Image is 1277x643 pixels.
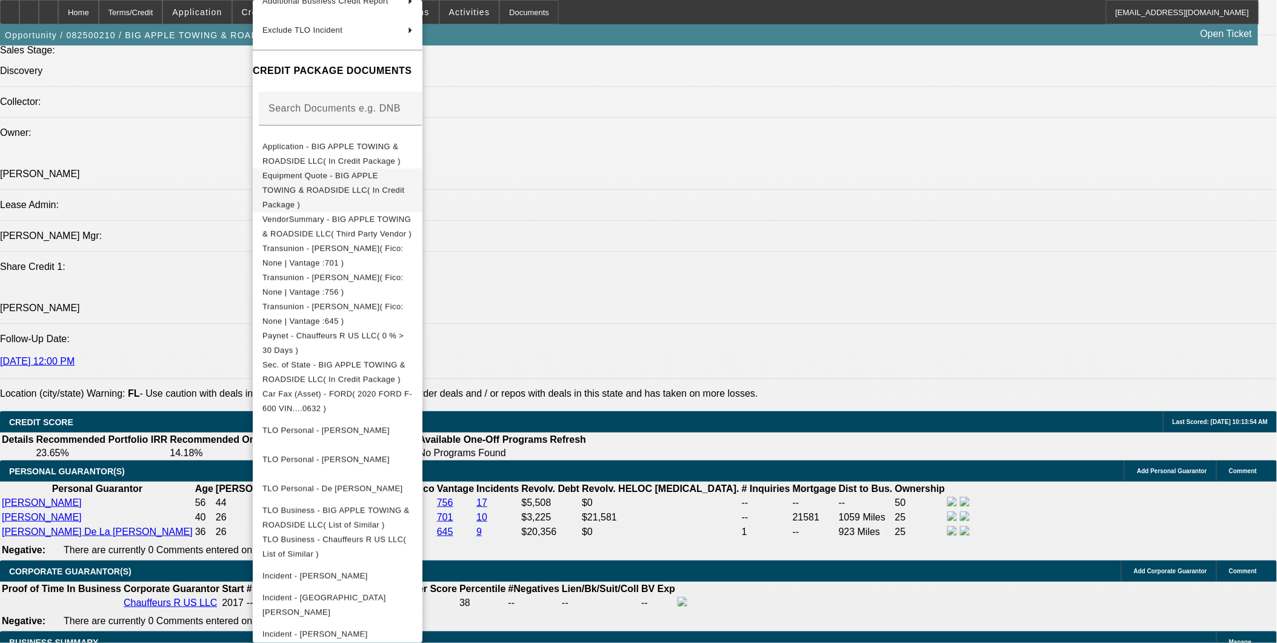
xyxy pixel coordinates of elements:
[262,171,405,209] span: Equipment Quote - BIG APPLE TOWING & ROADSIDE LLC( In Credit Package )
[253,271,422,300] button: Transunion - Fanjul, Jose( Fico: None | Vantage :756 )
[253,169,422,212] button: Equipment Quote - BIG APPLE TOWING & ROADSIDE LLC( In Credit Package )
[262,331,404,355] span: Paynet - Chauffeurs R US LLC( 0 % > 30 Days )
[253,591,422,620] button: Incident - Fanjul, Jose
[262,360,405,384] span: Sec. of State - BIG APPLE TOWING & ROADSIDE LLC( In Credit Package )
[262,426,390,435] span: TLO Personal - [PERSON_NAME]
[262,25,342,35] span: Exclude TLO Incident
[268,103,401,113] mat-label: Search Documents e.g. DNB
[253,474,422,503] button: TLO Personal - De La Cruz, Robert
[262,455,390,464] span: TLO Personal - [PERSON_NAME]
[253,533,422,562] button: TLO Business - Chauffeurs R US LLC( List of Similar )
[262,630,368,639] span: Incident - [PERSON_NAME]
[262,244,404,268] span: Transunion - [PERSON_NAME]( Fico: None | Vantage :701 )
[253,212,422,241] button: VendorSummary - BIG APPLE TOWING & ROADSIDE LLC( Third Party Vendor )
[253,445,422,474] button: TLO Personal - Fanjul, Jose
[262,142,401,166] span: Application - BIG APPLE TOWING & ROADSIDE LLC( In Credit Package )
[253,329,422,358] button: Paynet - Chauffeurs R US LLC( 0 % > 30 Days )
[253,300,422,329] button: Transunion - De La Cruz, Robert( Fico: None | Vantage :645 )
[262,571,368,581] span: Incident - [PERSON_NAME]
[253,241,422,271] button: Transunion - Suncar, Travis( Fico: None | Vantage :701 )
[262,273,404,297] span: Transunion - [PERSON_NAME]( Fico: None | Vantage :756 )
[253,140,422,169] button: Application - BIG APPLE TOWING & ROADSIDE LLC( In Credit Package )
[262,535,406,559] span: TLO Business - Chauffeurs R US LLC( List of Similar )
[253,387,422,416] button: Car Fax (Asset) - FORD( 2020 FORD F-600 VIN....0632 )
[253,562,422,591] button: Incident - Suncar, Travis
[262,484,403,493] span: TLO Personal - De [PERSON_NAME]
[262,593,386,617] span: Incident - [GEOGRAPHIC_DATA][PERSON_NAME]
[262,302,404,326] span: Transunion - [PERSON_NAME]( Fico: None | Vantage :645 )
[253,503,422,533] button: TLO Business - BIG APPLE TOWING & ROADSIDE LLC( List of Similar )
[253,416,422,445] button: TLO Personal - Suncar, Travis
[262,506,410,530] span: TLO Business - BIG APPLE TOWING & ROADSIDE LLC( List of Similar )
[253,64,422,78] h4: CREDIT PACKAGE DOCUMENTS
[262,389,412,413] span: Car Fax (Asset) - FORD( 2020 FORD F-600 VIN....0632 )
[262,215,412,238] span: VendorSummary - BIG APPLE TOWING & ROADSIDE LLC( Third Party Vendor )
[253,358,422,387] button: Sec. of State - BIG APPLE TOWING & ROADSIDE LLC( In Credit Package )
